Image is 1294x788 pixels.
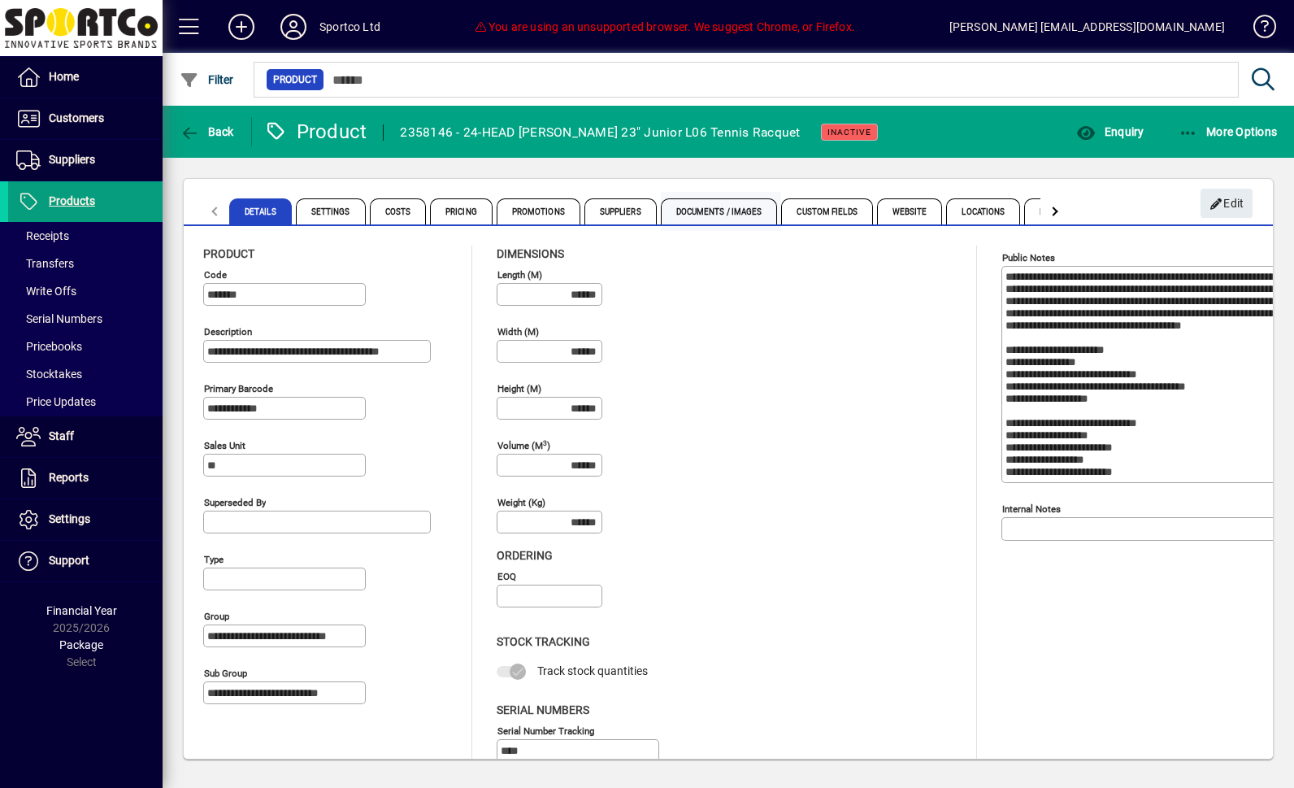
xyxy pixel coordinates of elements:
span: Enquiry [1076,125,1144,138]
span: Reports [49,471,89,484]
span: Website [877,198,943,224]
a: Support [8,541,163,581]
span: Back [180,125,234,138]
span: Product [273,72,317,88]
span: Write Offs [16,285,76,298]
span: Products [49,194,95,207]
span: Stocktakes [16,368,82,381]
mat-label: Volume (m ) [497,440,550,451]
mat-label: Superseded by [204,497,266,508]
mat-label: Sales unit [204,440,245,451]
span: Documents / Images [661,198,778,224]
span: Product [203,247,254,260]
span: Suppliers [584,198,657,224]
mat-label: Length (m) [497,269,542,281]
mat-label: Primary barcode [204,383,273,394]
span: Transfers [16,257,74,270]
span: Serial Numbers [497,703,589,716]
span: Customers [49,111,104,124]
a: Receipts [8,222,163,250]
span: Stock Tracking [497,635,590,648]
span: Home [49,70,79,83]
a: Knowledge Base [1241,3,1274,56]
span: Pricebooks [16,340,82,353]
span: Pricing [430,198,493,224]
button: Profile [267,12,319,41]
span: Promotions [497,198,580,224]
mat-label: Type [204,554,224,565]
span: More Options [1179,125,1278,138]
a: Home [8,57,163,98]
span: Costs [370,198,427,224]
a: Price Updates [8,388,163,416]
div: Product [264,119,367,145]
app-page-header-button: Back [163,117,252,146]
mat-label: Code [204,269,227,281]
span: Support [49,554,89,567]
span: You are using an unsupported browser. We suggest Chrome, or Firefox. [475,20,855,33]
span: Package [59,638,103,651]
mat-label: Height (m) [497,383,541,394]
sup: 3 [543,438,547,446]
span: Settings [49,512,90,525]
a: Customers [8,98,163,139]
span: Settings [296,198,366,224]
span: Custom Fields [781,198,872,224]
a: Write Offs [8,277,163,305]
button: Enquiry [1072,117,1148,146]
button: Edit [1201,189,1253,218]
span: Ordering [497,549,553,562]
span: Staff [49,429,74,442]
mat-label: Weight (Kg) [497,497,545,508]
button: More Options [1175,117,1282,146]
span: Price Updates [16,395,96,408]
span: Inactive [827,127,871,137]
mat-label: Public Notes [1002,252,1055,263]
span: Details [229,198,292,224]
mat-label: Description [204,326,252,337]
a: Stocktakes [8,360,163,388]
button: Back [176,117,238,146]
a: Suppliers [8,140,163,181]
a: Pricebooks [8,333,163,360]
span: Locations [946,198,1020,224]
span: Filter [180,73,234,86]
div: [PERSON_NAME] [EMAIL_ADDRESS][DOMAIN_NAME] [949,14,1225,40]
button: Add [215,12,267,41]
mat-label: EOQ [497,571,516,582]
mat-label: Group [204,611,229,622]
mat-label: Serial Number tracking [497,725,594,736]
mat-label: Sub group [204,668,247,679]
span: Dimensions [497,247,564,260]
a: Serial Numbers [8,305,163,333]
span: Financial Year [46,604,117,617]
div: 2358146 - 24-HEAD [PERSON_NAME] 23" Junior L06 Tennis Racquet [400,120,800,146]
span: Track stock quantities [537,664,648,677]
mat-label: Width (m) [497,326,539,337]
span: Edit [1209,190,1244,217]
mat-label: Internal Notes [1002,503,1061,515]
button: Filter [176,65,238,94]
a: Reports [8,458,163,498]
span: Serial Numbers [16,312,102,325]
span: Prompts [1024,198,1093,224]
span: Suppliers [49,153,95,166]
a: Staff [8,416,163,457]
span: Receipts [16,229,69,242]
a: Settings [8,499,163,540]
a: Transfers [8,250,163,277]
div: Sportco Ltd [319,14,380,40]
